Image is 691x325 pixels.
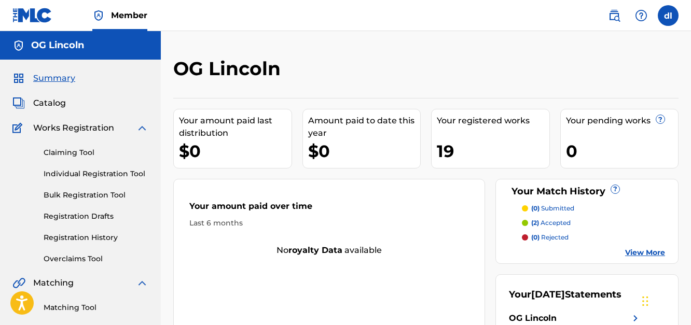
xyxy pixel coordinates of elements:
iframe: Chat Widget [639,275,691,325]
a: (0) submitted [522,204,665,213]
div: Your Statements [509,288,621,302]
img: Top Rightsholder [92,9,105,22]
div: Your pending works [566,115,679,127]
a: (0) rejected [522,233,665,242]
a: CatalogCatalog [12,97,66,109]
div: $0 [179,139,292,163]
img: expand [136,122,148,134]
a: Matching Tool [44,302,148,313]
a: Individual Registration Tool [44,168,148,179]
p: accepted [531,218,571,228]
div: Your registered works [437,115,549,127]
a: Bulk Registration Tool [44,190,148,201]
img: Works Registration [12,122,26,134]
div: $0 [308,139,421,163]
div: OG Lincoln [509,312,557,324]
p: submitted [531,204,574,213]
a: SummarySummary [12,72,75,84]
div: Last 6 months [189,218,469,229]
span: Matching [33,277,74,289]
img: right chevron icon [629,312,642,324]
div: Your Match History [509,185,665,199]
img: MLC Logo [12,8,52,23]
img: Accounts [12,39,25,52]
span: ? [656,115,665,123]
strong: royalty data [288,245,342,255]
h2: OG Lincoln [173,57,286,80]
div: No available [174,244,485,257]
a: Public Search [604,5,625,26]
div: Help [631,5,652,26]
a: Overclaims Tool [44,253,148,264]
span: (2) [531,219,539,227]
a: Claiming Tool [44,147,148,158]
span: Summary [33,72,75,84]
div: 19 [437,139,549,163]
p: rejected [531,233,569,242]
img: Matching [12,277,25,289]
div: Your amount paid last distribution [179,115,292,139]
span: (0) [531,204,540,212]
span: Works Registration [33,122,114,134]
img: expand [136,277,148,289]
img: Summary [12,72,25,84]
img: Catalog [12,97,25,109]
div: Your amount paid over time [189,200,469,218]
div: 0 [566,139,679,163]
div: User Menu [658,5,679,26]
iframe: Resource Center [662,193,691,276]
span: Member [111,9,147,21]
a: Registration History [44,232,148,243]
a: View More [625,247,665,258]
a: Registration Drafts [44,211,148,222]
img: help [635,9,647,22]
span: (0) [531,233,540,241]
a: (2) accepted [522,218,665,228]
div: Amount paid to date this year [308,115,421,139]
div: Drag [642,286,648,317]
span: [DATE] [531,289,565,300]
span: ? [611,185,619,193]
h5: OG Lincoln [31,39,84,51]
span: Catalog [33,97,66,109]
img: search [608,9,620,22]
